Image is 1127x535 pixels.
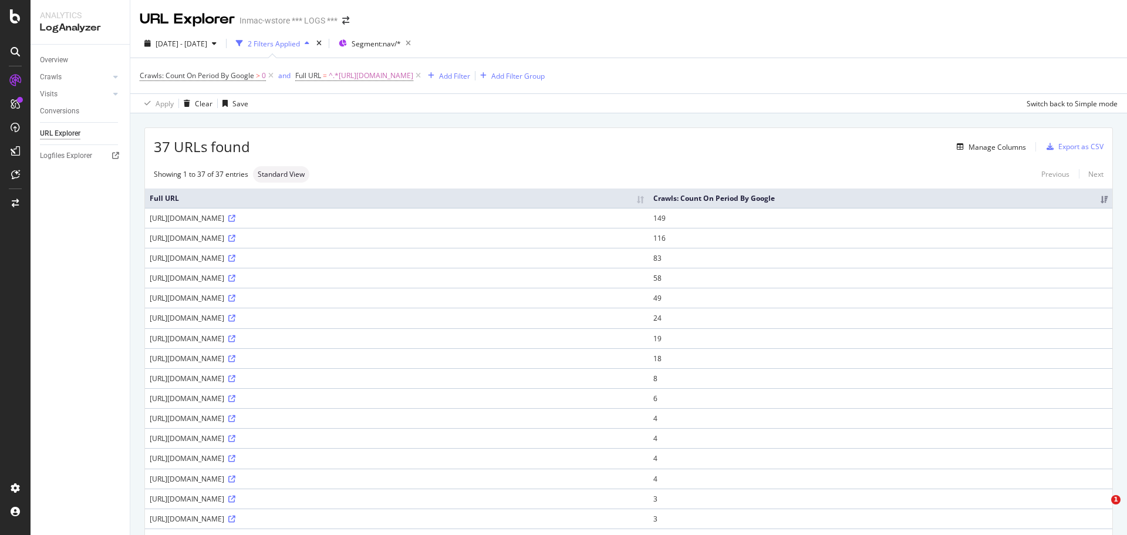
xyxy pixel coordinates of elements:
[1022,94,1118,113] button: Switch back to Simple mode
[278,70,291,81] button: and
[40,127,80,140] div: URL Explorer
[140,34,221,53] button: [DATE] - [DATE]
[150,494,644,504] div: [URL][DOMAIN_NAME]
[140,9,235,29] div: URL Explorer
[649,208,1112,228] td: 149
[150,213,644,223] div: [URL][DOMAIN_NAME]
[649,328,1112,348] td: 19
[253,166,309,183] div: neutral label
[150,453,644,463] div: [URL][DOMAIN_NAME]
[649,348,1112,368] td: 18
[156,99,174,109] div: Apply
[154,169,248,179] div: Showing 1 to 37 of 37 entries
[40,9,120,21] div: Analytics
[150,253,644,263] div: [URL][DOMAIN_NAME]
[278,70,291,80] div: and
[1111,495,1121,504] span: 1
[649,509,1112,529] td: 3
[140,70,254,80] span: Crawls: Count On Period By Google
[649,469,1112,489] td: 4
[218,94,248,113] button: Save
[649,228,1112,248] td: 116
[649,428,1112,448] td: 4
[156,39,207,49] span: [DATE] - [DATE]
[314,38,324,49] div: times
[140,94,174,113] button: Apply
[40,88,58,100] div: Visits
[40,150,122,162] a: Logfiles Explorer
[258,171,305,178] span: Standard View
[150,514,644,524] div: [URL][DOMAIN_NAME]
[649,368,1112,388] td: 8
[475,69,545,83] button: Add Filter Group
[40,71,110,83] a: Crawls
[40,88,110,100] a: Visits
[40,54,68,66] div: Overview
[150,433,644,443] div: [URL][DOMAIN_NAME]
[150,273,644,283] div: [URL][DOMAIN_NAME]
[195,99,212,109] div: Clear
[491,71,545,81] div: Add Filter Group
[323,70,327,80] span: =
[1087,495,1115,523] iframe: Intercom live chat
[649,448,1112,468] td: 4
[150,374,644,383] div: [URL][DOMAIN_NAME]
[40,21,120,35] div: LogAnalyzer
[649,288,1112,308] td: 49
[40,105,122,117] a: Conversions
[1042,137,1104,156] button: Export as CSV
[150,393,644,403] div: [URL][DOMAIN_NAME]
[150,354,644,364] div: [URL][DOMAIN_NAME]
[150,413,644,423] div: [URL][DOMAIN_NAME]
[649,268,1112,288] td: 58
[40,71,62,83] div: Crawls
[649,189,1112,208] th: Crawls: Count On Period By Google: activate to sort column ascending
[231,34,314,53] button: 2 Filters Applied
[342,16,349,25] div: arrow-right-arrow-left
[145,189,649,208] th: Full URL: activate to sort column ascending
[969,142,1026,152] div: Manage Columns
[1058,142,1104,152] div: Export as CSV
[329,68,413,84] span: ^.*[URL][DOMAIN_NAME]
[232,99,248,109] div: Save
[40,105,79,117] div: Conversions
[154,137,250,157] span: 37 URLs found
[262,68,266,84] span: 0
[439,71,470,81] div: Add Filter
[1027,99,1118,109] div: Switch back to Simple mode
[649,489,1112,509] td: 3
[649,388,1112,408] td: 6
[423,69,470,83] button: Add Filter
[150,474,644,484] div: [URL][DOMAIN_NAME]
[952,140,1026,154] button: Manage Columns
[150,233,644,243] div: [URL][DOMAIN_NAME]
[334,34,416,53] button: Segment:nav/*
[649,408,1112,428] td: 4
[179,94,212,113] button: Clear
[150,293,644,303] div: [URL][DOMAIN_NAME]
[649,248,1112,268] td: 83
[150,313,644,323] div: [URL][DOMAIN_NAME]
[649,308,1112,328] td: 24
[40,54,122,66] a: Overview
[150,334,644,344] div: [URL][DOMAIN_NAME]
[295,70,321,80] span: Full URL
[352,39,401,49] span: Segment: nav/*
[248,39,300,49] div: 2 Filters Applied
[40,127,122,140] a: URL Explorer
[40,150,92,162] div: Logfiles Explorer
[256,70,260,80] span: >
